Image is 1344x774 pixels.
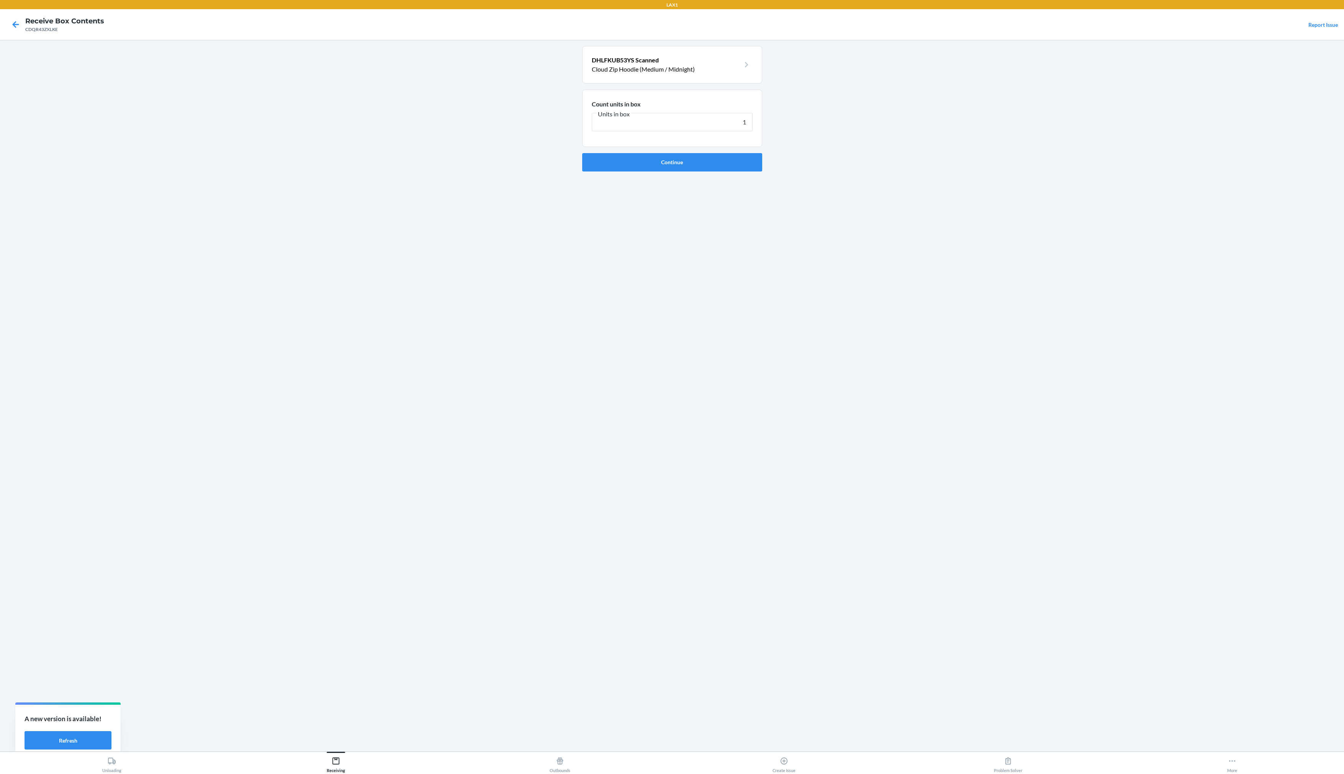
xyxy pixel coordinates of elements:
[672,752,896,773] button: Create Issue
[224,752,448,773] button: Receiving
[582,153,762,171] button: Continue
[448,752,672,773] button: Outbounds
[550,754,570,773] div: Outbounds
[102,754,121,773] div: Unloading
[25,714,111,724] p: A new version is available!
[25,26,104,33] div: CDQR43ZXLKE
[327,754,345,773] div: Receiving
[666,2,678,8] p: LAX1
[597,110,631,118] span: Units in box
[773,754,796,773] div: Create Issue
[592,113,753,131] input: Units in box
[592,56,659,64] span: DHLFKUB53YS Scanned
[592,56,753,74] a: DHLFKUB53YS ScannedCloud Zip Hoodie (Medium / Midnight)
[1227,754,1237,773] div: More
[1120,752,1344,773] button: More
[25,731,111,750] button: Refresh
[25,16,104,26] h4: Receive Box Contents
[592,100,641,108] span: Count units in box
[994,754,1022,773] div: Problem Solver
[1308,21,1338,28] a: Report Issue
[896,752,1120,773] button: Problem Solver
[592,65,740,74] p: Cloud Zip Hoodie (Medium / Midnight)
